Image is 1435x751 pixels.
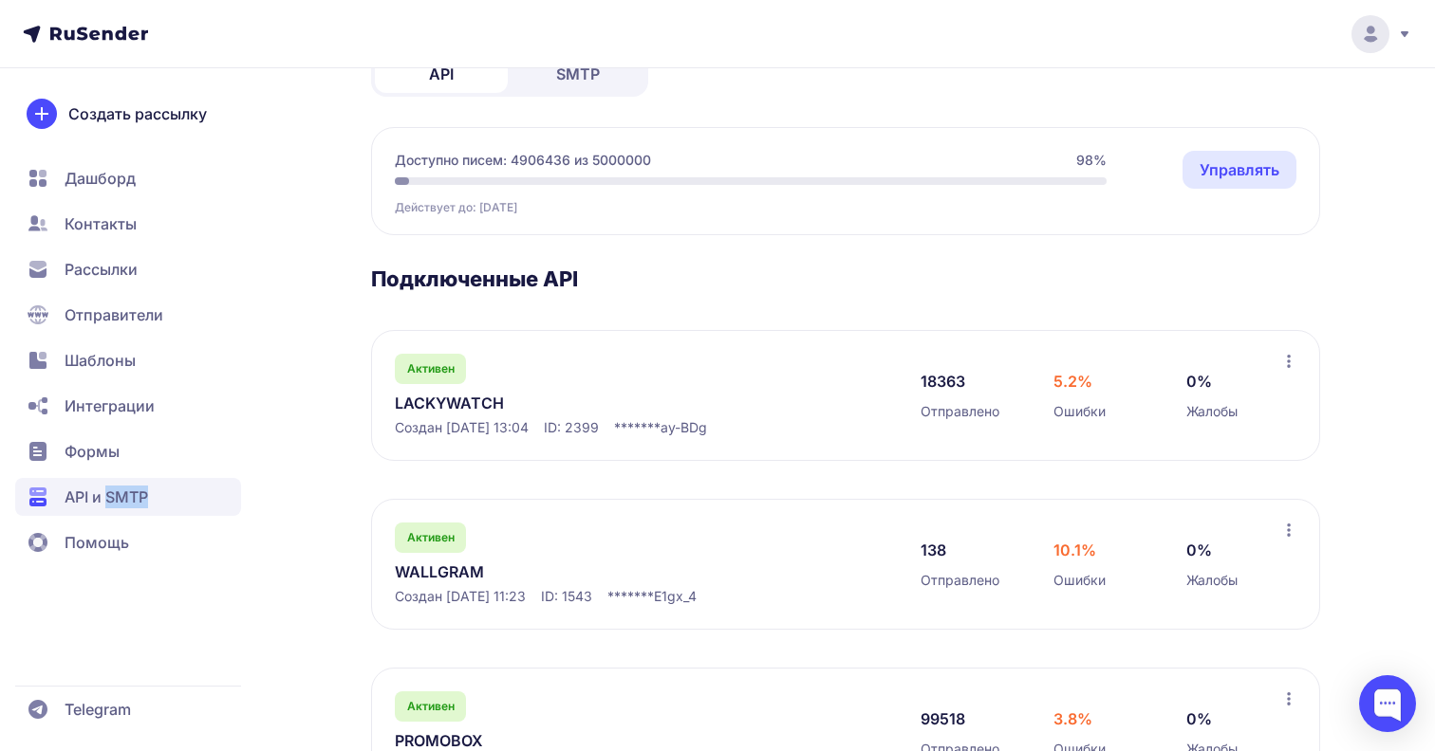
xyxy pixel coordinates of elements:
span: Помощь [65,531,129,554]
span: Активен [407,699,455,714]
span: Активен [407,530,455,545]
span: Рассылки [65,258,138,281]
span: SMTP [556,63,600,85]
span: 0% [1186,370,1212,393]
a: API [375,55,508,93]
span: Создан [DATE] 13:04 [395,418,529,437]
span: Жалобы [1186,402,1238,421]
span: 5.2% [1053,370,1092,393]
span: Создать рассылку [68,102,207,125]
span: Отправители [65,303,163,326]
span: Жалобы [1186,571,1238,590]
span: E1gx_4 [654,587,697,606]
a: Управлять [1183,151,1296,189]
span: 3.8% [1053,707,1092,730]
a: LACKYWATCH [395,392,784,414]
span: 0% [1186,707,1212,730]
span: Telegram [65,698,131,721]
span: API и SMTP [65,485,148,508]
span: Интеграции [65,394,155,417]
span: 0% [1186,539,1212,561]
span: 18363 [921,370,965,393]
span: Действует до: [DATE] [395,200,517,215]
span: ay-BDg [661,418,707,437]
span: Отправлено [921,571,999,590]
span: Отправлено [921,402,999,421]
span: 99518 [921,707,965,730]
span: ID: 2399 [544,418,599,437]
span: ID: 1543 [541,587,592,606]
a: SMTP [512,55,644,93]
span: Активен [407,361,455,376]
a: Telegram [15,690,241,728]
span: Шаблоны [65,349,136,372]
span: Создан [DATE] 11:23 [395,587,526,606]
span: API [429,63,454,85]
span: Доступно писем: 4906436 из 5000000 [395,151,651,170]
span: 10.1% [1053,539,1096,561]
span: 98% [1076,151,1107,170]
span: Ошибки [1053,402,1106,421]
span: Дашборд [65,167,136,190]
h3: Подключенные API [371,266,1321,292]
span: Ошибки [1053,571,1106,590]
a: WALLGRAM [395,560,784,583]
span: Формы [65,440,120,463]
span: Контакты [65,212,137,235]
span: 138 [921,539,946,561]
